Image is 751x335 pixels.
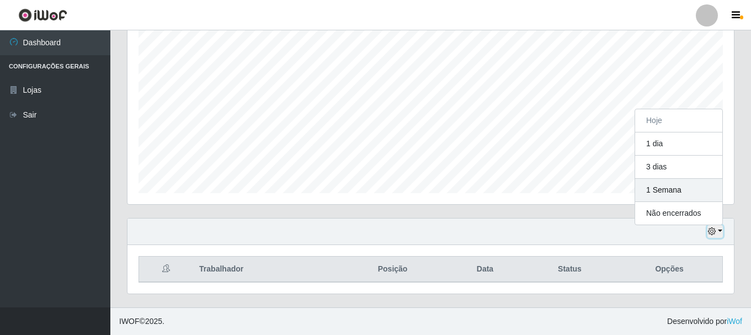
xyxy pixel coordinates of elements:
span: IWOF [119,317,140,326]
button: 3 dias [635,156,722,179]
button: Hoje [635,109,722,132]
th: Posição [338,257,447,283]
a: iWof [727,317,742,326]
button: 1 dia [635,132,722,156]
th: Trabalhador [193,257,338,283]
th: Status [523,257,616,283]
span: © 2025 . [119,316,164,327]
th: Data [447,257,523,283]
button: Não encerrados [635,202,722,225]
span: Desenvolvido por [667,316,742,327]
button: 1 Semana [635,179,722,202]
th: Opções [616,257,722,283]
img: CoreUI Logo [18,8,67,22]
